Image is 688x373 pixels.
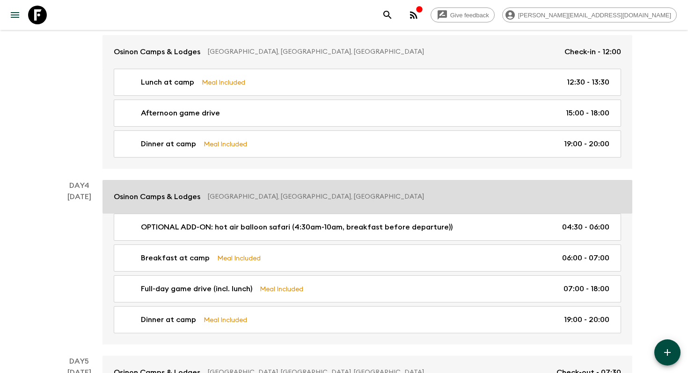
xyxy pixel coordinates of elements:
[208,47,557,57] p: [GEOGRAPHIC_DATA], [GEOGRAPHIC_DATA], [GEOGRAPHIC_DATA]
[566,108,609,119] p: 15:00 - 18:00
[141,283,252,294] p: Full-day game drive (incl. lunch)
[378,6,397,24] button: search adventures
[208,192,614,201] p: [GEOGRAPHIC_DATA], [GEOGRAPHIC_DATA], [GEOGRAPHIC_DATA]
[562,252,609,264] p: 06:00 - 07:00
[564,46,621,57] p: Check-in - 12:00
[204,139,247,149] p: Meal Included
[141,77,194,88] p: Lunch at camp
[564,138,609,150] p: 19:00 - 20:00
[102,180,632,214] a: Osinon Camps & Lodges[GEOGRAPHIC_DATA], [GEOGRAPHIC_DATA], [GEOGRAPHIC_DATA]
[564,283,609,294] p: 07:00 - 18:00
[141,314,196,325] p: Dinner at camp
[114,275,621,302] a: Full-day game drive (incl. lunch)Meal Included07:00 - 18:00
[217,253,261,263] p: Meal Included
[502,7,677,22] div: [PERSON_NAME][EMAIL_ADDRESS][DOMAIN_NAME]
[114,69,621,96] a: Lunch at campMeal Included12:30 - 13:30
[67,191,91,344] div: [DATE]
[204,315,247,325] p: Meal Included
[564,314,609,325] p: 19:00 - 20:00
[56,180,102,191] p: Day 4
[141,222,453,233] p: OPTIONAL ADD-ON: hot air balloon safari (4:30am-10am, breakfast before departure))
[513,12,676,19] span: [PERSON_NAME][EMAIL_ADDRESS][DOMAIN_NAME]
[114,100,621,127] a: Afternoon game drive15:00 - 18:00
[6,6,24,24] button: menu
[431,7,495,22] a: Give feedback
[445,12,494,19] span: Give feedback
[141,252,210,264] p: Breakfast at camp
[114,244,621,272] a: Breakfast at campMeal Included06:00 - 07:00
[114,46,200,57] p: Osinon Camps & Lodges
[260,284,303,294] p: Meal Included
[56,356,102,367] p: Day 5
[114,191,200,202] p: Osinon Camps & Lodges
[114,214,621,241] a: OPTIONAL ADD-ON: hot air balloon safari (4:30am-10am, breakfast before departure))04:30 - 06:00
[141,138,196,150] p: Dinner at camp
[114,130,621,158] a: Dinner at campMeal Included19:00 - 20:00
[202,77,245,87] p: Meal Included
[114,306,621,333] a: Dinner at campMeal Included19:00 - 20:00
[141,108,220,119] p: Afternoon game drive
[567,77,609,88] p: 12:30 - 13:30
[102,35,632,69] a: Osinon Camps & Lodges[GEOGRAPHIC_DATA], [GEOGRAPHIC_DATA], [GEOGRAPHIC_DATA]Check-in - 12:00
[562,222,609,233] p: 04:30 - 06:00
